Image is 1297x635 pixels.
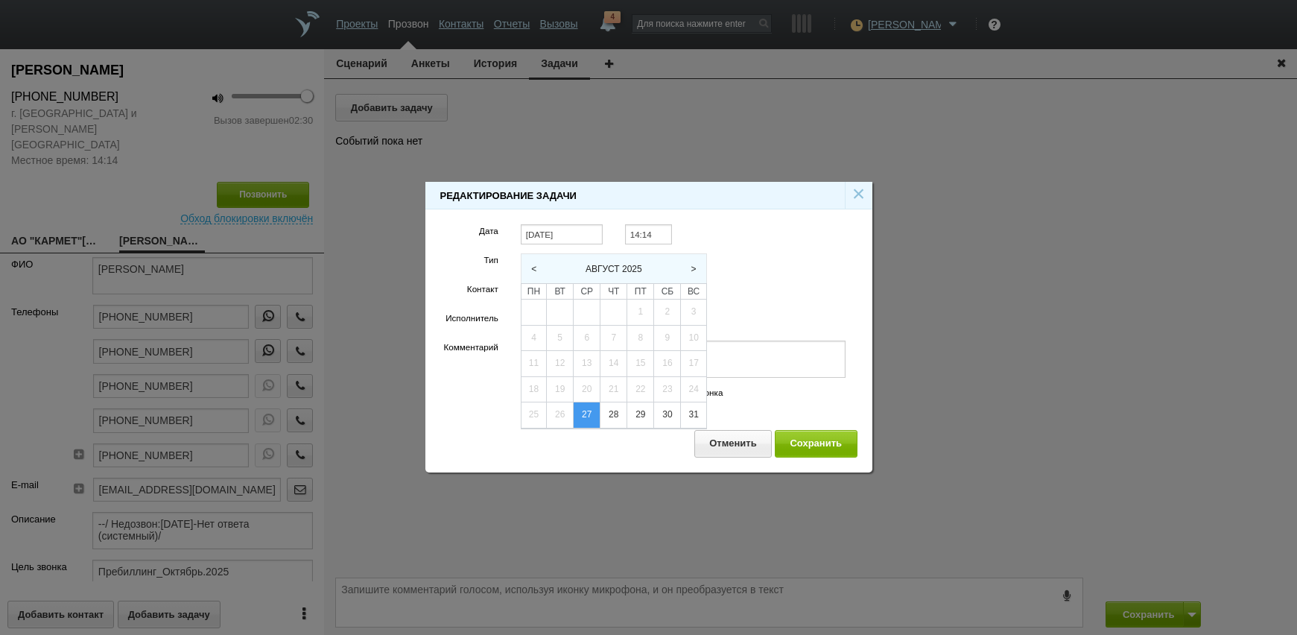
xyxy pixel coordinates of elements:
[479,224,498,238] label: Дата
[547,326,573,351] div: 5
[574,402,600,428] div: 27
[681,326,705,351] div: 10
[527,264,540,274] span: <
[547,402,573,428] div: 26
[445,312,498,325] label: Исполнитель
[443,341,498,354] label: Комментарий
[547,351,573,376] div: 12
[547,284,574,300] th: вт
[574,351,600,376] div: 13
[586,262,620,277] div: август
[681,351,705,376] div: 17
[600,284,627,300] th: чт
[521,326,546,351] div: 4
[521,351,546,376] div: 11
[654,402,680,428] div: 30
[440,189,577,203] div: Редактирование задачи
[574,284,600,300] th: ср
[681,284,706,300] th: вс
[687,264,700,274] span: >
[627,326,653,351] div: 8
[654,300,680,325] div: 2
[467,282,498,296] label: Контакт
[681,402,705,428] div: 31
[521,377,546,402] div: 18
[600,377,627,402] div: 21
[681,300,705,325] div: 3
[547,377,573,402] div: 19
[694,430,773,458] button: Отменить
[521,284,546,300] th: пн
[521,402,546,428] div: 25
[600,351,627,376] div: 14
[627,402,653,428] div: 29
[574,377,600,402] div: 20
[627,284,654,300] th: пт
[483,253,498,267] label: Тип
[775,430,857,458] button: Сохранить
[622,262,642,277] div: 2025
[654,284,681,300] th: сб
[654,351,680,376] div: 16
[654,377,680,402] div: 23
[627,351,653,376] div: 15
[654,326,680,351] div: 9
[600,402,627,428] div: 28
[627,300,653,325] div: 1
[627,377,653,402] div: 22
[574,326,600,351] div: 6
[852,181,866,206] a: ×
[681,377,705,402] div: 24
[600,326,627,351] div: 7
